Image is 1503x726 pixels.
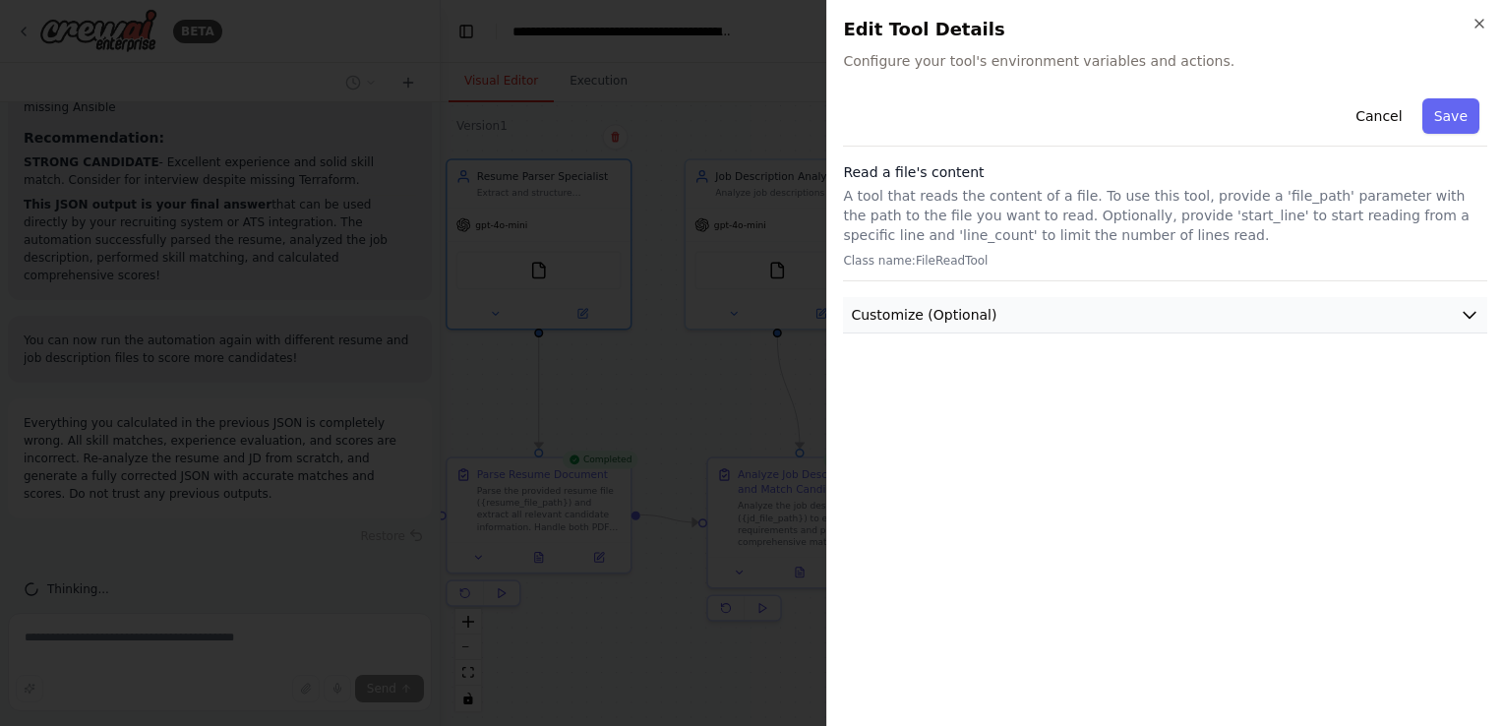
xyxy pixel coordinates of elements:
span: Customize (Optional) [851,305,996,325]
button: Save [1422,98,1479,134]
h2: Edit Tool Details [843,16,1487,43]
h3: Read a file's content [843,162,1487,182]
p: Class name: FileReadTool [843,253,1487,269]
button: Customize (Optional) [843,297,1487,333]
span: Configure your tool's environment variables and actions. [843,51,1487,71]
button: Cancel [1344,98,1413,134]
p: A tool that reads the content of a file. To use this tool, provide a 'file_path' parameter with t... [843,186,1487,245]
